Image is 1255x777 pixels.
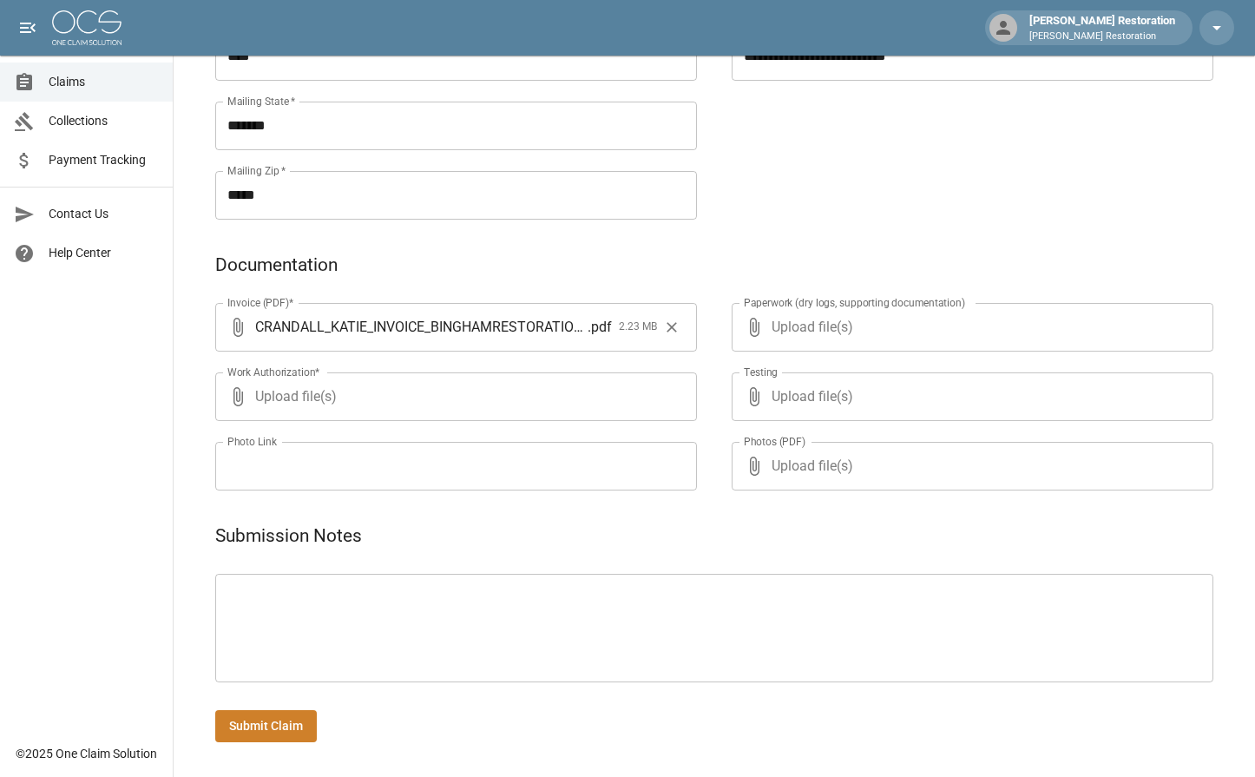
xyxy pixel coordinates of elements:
[227,434,277,449] label: Photo Link
[659,314,685,340] button: Clear
[49,112,159,130] span: Collections
[16,745,157,762] div: © 2025 One Claim Solution
[10,10,45,45] button: open drawer
[744,365,778,379] label: Testing
[227,94,295,109] label: Mailing State
[49,205,159,223] span: Contact Us
[49,151,159,169] span: Payment Tracking
[52,10,122,45] img: ocs-logo-white-transparent.png
[588,317,612,337] span: . pdf
[772,303,1166,352] span: Upload file(s)
[744,434,805,449] label: Photos (PDF)
[227,365,320,379] label: Work Authorization*
[1022,12,1182,43] div: [PERSON_NAME] Restoration
[227,163,286,178] label: Mailing Zip
[255,317,588,337] span: CRANDALL_KATIE_INVOICE_BINGHAMRESTORATION-PHX
[1029,30,1175,44] p: [PERSON_NAME] Restoration
[772,442,1166,491] span: Upload file(s)
[619,319,657,336] span: 2.23 MB
[49,73,159,91] span: Claims
[255,372,650,421] span: Upload file(s)
[227,295,294,310] label: Invoice (PDF)*
[772,372,1166,421] span: Upload file(s)
[744,295,965,310] label: Paperwork (dry logs, supporting documentation)
[215,710,317,742] button: Submit Claim
[49,244,159,262] span: Help Center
